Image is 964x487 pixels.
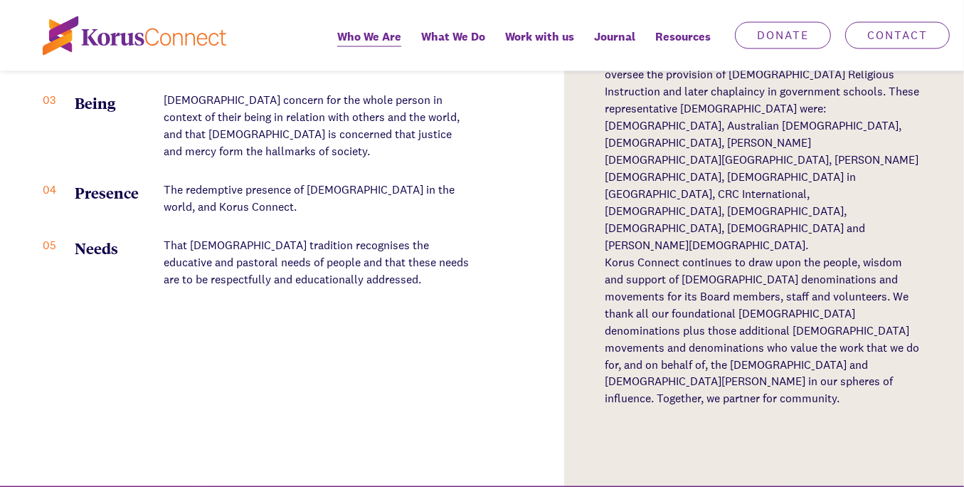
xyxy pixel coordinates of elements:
span: Needs [75,237,142,258]
p: That [DEMOGRAPHIC_DATA] tradition recognises the educative and pastoral needs of people and that ... [164,237,472,288]
span: Journal [594,26,635,47]
p: The redemptive presence of [DEMOGRAPHIC_DATA] in the world, and Korus Connect. [164,182,472,216]
a: Contact [845,22,950,49]
span: What We Do [421,26,485,47]
p: CCES was established in [DATE] as a collaboration between 12 [DEMOGRAPHIC_DATA] denominations or ... [605,32,921,254]
a: What We Do [411,20,495,71]
span: 03 [43,92,75,109]
a: Who We Are [327,20,411,71]
a: Journal [584,20,645,71]
p: Korus Connect continues to draw upon the people, wisdom and support of [DEMOGRAPHIC_DATA] denomin... [605,254,921,408]
span: Being [75,92,142,113]
div: Resources [645,20,721,71]
img: korus-connect%2Fc5177985-88d5-491d-9cd7-4a1febad1357_logo.svg [43,16,226,56]
a: Donate [735,22,831,49]
a: Work with us [495,20,584,71]
span: 04 [43,182,75,199]
span: Who We Are [337,26,401,47]
span: 05 [43,237,75,254]
p: [DEMOGRAPHIC_DATA] concern for the whole person in context of their being in relation with others... [164,92,472,160]
span: Work with us [505,26,574,47]
span: Presence [75,182,142,203]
